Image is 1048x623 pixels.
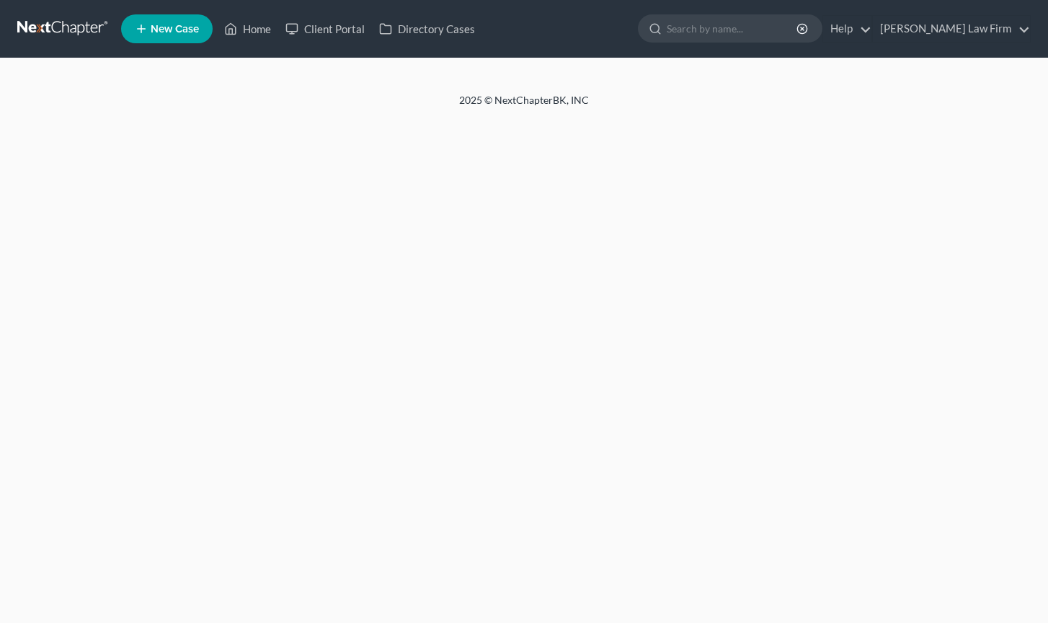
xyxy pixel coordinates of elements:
input: Search by name... [667,15,799,42]
div: 2025 © NextChapterBK, INC [113,93,935,119]
a: Directory Cases [372,16,482,42]
a: Home [217,16,278,42]
a: Client Portal [278,16,372,42]
a: [PERSON_NAME] Law Firm [873,16,1030,42]
a: Help [823,16,871,42]
span: New Case [151,24,199,35]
